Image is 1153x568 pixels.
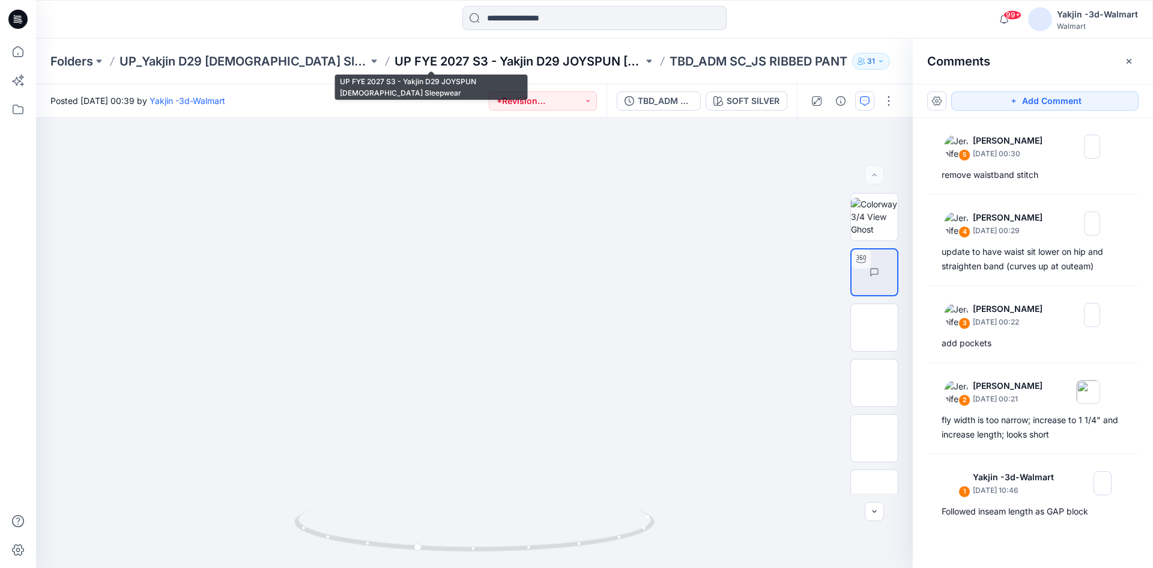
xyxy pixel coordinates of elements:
[150,96,225,106] a: Yakjin -3d-Walmart
[973,470,1060,484] p: Yakjin -3d-Walmart
[944,303,968,327] img: Jennifer Yerkes
[942,413,1124,442] div: fly width is too narrow; increase to 1 1/4" and increase length; looks short
[1003,10,1021,20] span: 99+
[951,91,1139,111] button: Add Comment
[670,53,847,70] p: TBD_ADM SC_JS RIBBED PANT
[958,149,970,161] div: 5
[727,94,779,108] div: SOFT SILVER
[973,133,1050,148] p: [PERSON_NAME]
[958,486,970,498] div: 1
[942,168,1124,182] div: remove waistband stitch
[617,91,701,111] button: TBD_ADM SC_JS RIBBED PANT
[851,198,898,236] img: Colorway 3/4 View Ghost
[973,393,1043,405] p: [DATE] 00:21
[958,317,970,329] div: 3
[867,55,875,68] p: 31
[973,225,1050,237] p: [DATE] 00:29
[1057,7,1138,22] div: Yakjin -3d-Walmart
[831,91,850,111] button: Details
[50,94,225,107] span: Posted [DATE] 00:39 by
[50,53,93,70] a: Folders
[942,245,1124,273] div: update to have waist sit lower on hip and straighten band (curves up at outeam)
[973,316,1050,328] p: [DATE] 00:22
[944,135,968,159] img: Jennifer Yerkes
[1057,22,1138,31] div: Walmart
[958,226,970,238] div: 4
[973,484,1060,496] p: [DATE] 10:46
[973,148,1050,160] p: [DATE] 00:30
[973,210,1050,225] p: [PERSON_NAME]
[944,380,968,404] img: Jennifer Yerkes
[120,53,368,70] a: UP_Yakjin D29 [DEMOGRAPHIC_DATA] Sleep
[944,212,968,236] img: Jennifer Yerkes
[638,94,693,108] div: TBD_ADM SC_JS RIBBED PANT
[973,302,1050,316] p: [PERSON_NAME]
[944,471,968,495] img: Yakjin -3d-Walmart
[852,53,890,70] button: 31
[1028,7,1052,31] img: avatar
[942,504,1124,519] div: Followed inseam length as GAP block
[958,394,970,406] div: 2
[942,336,1124,350] div: add pockets
[927,54,990,69] h2: Comments
[706,91,787,111] button: SOFT SILVER
[395,53,643,70] a: UP FYE 2027 S3 - Yakjin D29 JOYSPUN [DEMOGRAPHIC_DATA] Sleepwear
[973,379,1043,393] p: [PERSON_NAME]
